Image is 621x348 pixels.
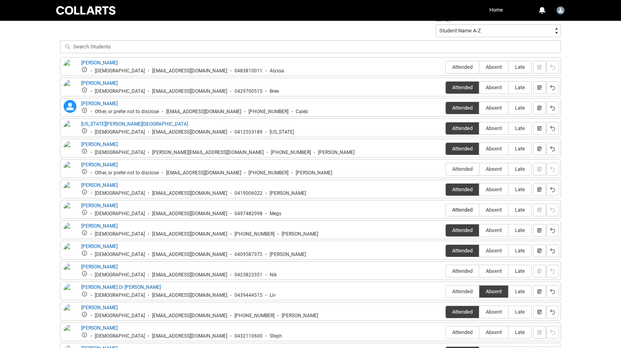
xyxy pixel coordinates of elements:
[81,325,118,331] a: [PERSON_NAME]
[546,306,559,318] button: Reset
[234,129,262,135] div: 0412553189
[64,324,76,342] img: Stephanie Christodoulou
[64,120,76,138] img: Georgia York
[166,109,241,115] div: [EMAIL_ADDRESS][DOMAIN_NAME]
[555,3,567,16] button: User Profile Faculty.mlafontaine
[81,305,118,310] a: [PERSON_NAME]
[282,231,318,237] div: [PERSON_NAME]
[546,81,559,94] button: Reset
[81,182,118,188] a: [PERSON_NAME]
[446,329,479,335] span: Attended
[166,170,241,176] div: [EMAIL_ADDRESS][DOMAIN_NAME]
[64,222,76,240] img: Neil Golding
[64,243,76,260] img: Nicholas Kok
[81,244,118,249] a: [PERSON_NAME]
[533,183,546,196] button: Notes
[152,211,227,217] div: [EMAIL_ADDRESS][DOMAIN_NAME]
[546,224,559,237] button: Reset
[533,102,546,114] button: Notes
[152,129,227,135] div: [EMAIL_ADDRESS][DOMAIN_NAME]
[64,304,76,322] img: Olivia Thomas
[546,102,559,114] button: Reset
[270,129,294,135] div: [US_STATE]
[95,292,145,298] div: [DEMOGRAPHIC_DATA]
[446,227,479,233] span: Attended
[81,121,188,127] a: [US_STATE][PERSON_NAME][GEOGRAPHIC_DATA]
[95,88,145,94] div: [DEMOGRAPHIC_DATA]
[479,248,508,254] span: Absent
[152,252,227,258] div: [EMAIL_ADDRESS][DOMAIN_NAME]
[446,166,479,172] span: Attended
[546,163,559,176] button: Reset
[479,207,508,213] span: Absent
[270,272,277,278] div: Nik
[81,101,118,106] a: [PERSON_NAME]
[509,207,531,213] span: Late
[234,272,262,278] div: 0423823351
[446,248,479,254] span: Attended
[509,268,531,274] span: Late
[533,142,546,155] button: Notes
[436,17,452,23] span: Sort by:
[479,146,508,152] span: Absent
[64,59,76,77] img: Alyssa Rocca
[546,285,559,298] button: Reset
[248,109,288,115] div: [PHONE_NUMBER]
[152,333,227,339] div: [EMAIL_ADDRESS][DOMAIN_NAME]
[64,182,76,199] img: James Powell
[81,203,118,208] a: [PERSON_NAME]
[533,81,546,94] button: Notes
[546,204,559,216] button: Reset
[509,84,531,90] span: Late
[509,105,531,111] span: Late
[446,186,479,192] span: Attended
[479,268,508,274] span: Absent
[95,150,145,156] div: [DEMOGRAPHIC_DATA]
[509,329,531,335] span: Late
[64,202,76,220] img: Megan Neville
[152,150,264,156] div: [PERSON_NAME][EMAIL_ADDRESS][DOMAIN_NAME]
[479,329,508,335] span: Absent
[509,248,531,254] span: Late
[95,68,145,74] div: [DEMOGRAPHIC_DATA]
[234,211,262,217] div: 0497482098
[509,288,531,294] span: Late
[446,64,479,70] span: Attended
[95,109,159,115] div: Other, or prefer not to disclose
[446,288,479,294] span: Attended
[546,61,559,74] button: Reset
[270,333,282,339] div: Steph
[95,190,145,196] div: [DEMOGRAPHIC_DATA]
[95,231,145,237] div: [DEMOGRAPHIC_DATA]
[64,80,76,97] img: Brianna Hudson
[509,227,531,233] span: Late
[95,129,145,135] div: [DEMOGRAPHIC_DATA]
[95,313,145,319] div: [DEMOGRAPHIC_DATA]
[152,292,227,298] div: [EMAIL_ADDRESS][DOMAIN_NAME]
[557,6,565,14] img: Faculty.mlafontaine
[270,252,306,258] div: [PERSON_NAME]
[95,333,145,339] div: [DEMOGRAPHIC_DATA]
[479,186,508,192] span: Absent
[282,313,318,319] div: [PERSON_NAME]
[479,125,508,131] span: Absent
[546,142,559,155] button: Reset
[446,84,479,90] span: Attended
[152,190,227,196] div: [EMAIL_ADDRESS][DOMAIN_NAME]
[479,309,508,315] span: Absent
[446,268,479,274] span: Attended
[318,150,355,156] div: [PERSON_NAME]
[234,333,262,339] div: 0432110600
[533,122,546,135] button: Notes
[479,84,508,90] span: Absent
[81,142,118,147] a: [PERSON_NAME]
[533,285,546,298] button: Notes
[248,170,288,176] div: [PHONE_NUMBER]
[152,231,227,237] div: [EMAIL_ADDRESS][DOMAIN_NAME]
[234,313,274,319] div: [PHONE_NUMBER]
[152,272,227,278] div: [EMAIL_ADDRESS][DOMAIN_NAME]
[533,306,546,318] button: Notes
[509,166,531,172] span: Late
[479,288,508,294] span: Absent
[81,162,118,168] a: [PERSON_NAME]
